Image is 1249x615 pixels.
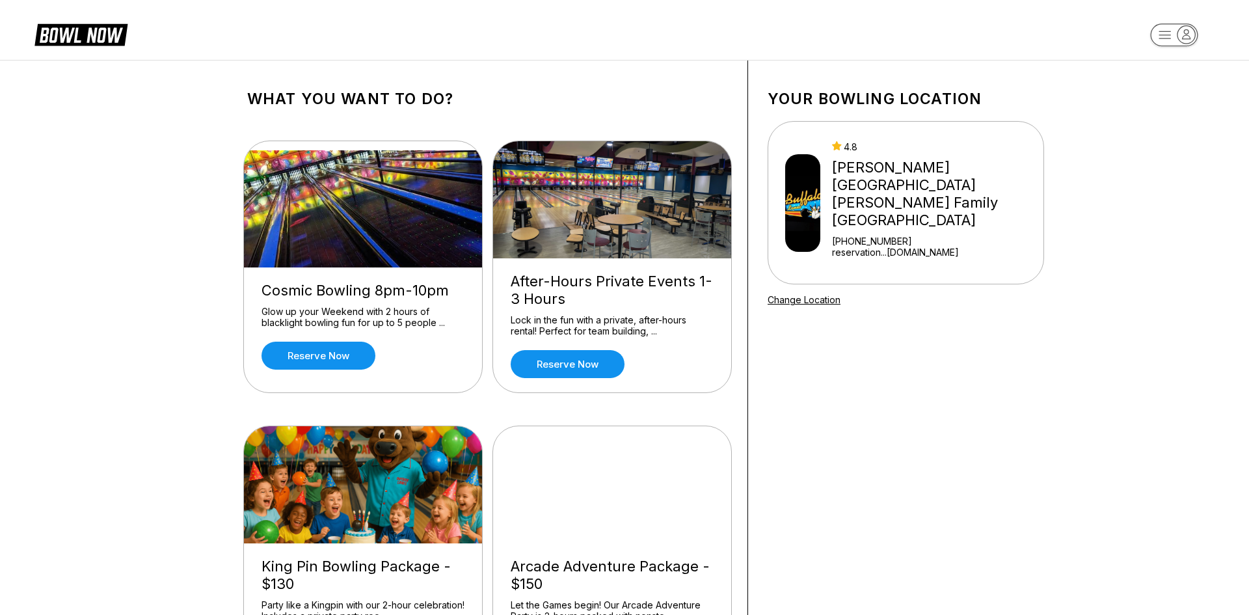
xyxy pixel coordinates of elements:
[785,154,820,252] img: Buffaloe Lanes Mebane Family Bowling Center
[832,236,1038,247] div: [PHONE_NUMBER]
[511,350,624,378] a: Reserve now
[244,426,483,543] img: King Pin Bowling Package - $130
[262,306,464,329] div: Glow up your Weekend with 2 hours of blacklight bowling fun for up to 5 people ...
[493,426,732,543] img: Arcade Adventure Package - $150
[262,282,464,299] div: Cosmic Bowling 8pm-10pm
[511,558,714,593] div: Arcade Adventure Package - $150
[768,294,840,305] a: Change Location
[511,273,714,308] div: After-Hours Private Events 1-3 Hours
[832,159,1038,229] div: [PERSON_NAME][GEOGRAPHIC_DATA] [PERSON_NAME] Family [GEOGRAPHIC_DATA]
[768,90,1044,108] h1: Your bowling location
[244,150,483,267] img: Cosmic Bowling 8pm-10pm
[511,314,714,337] div: Lock in the fun with a private, after-hours rental! Perfect for team building, ...
[262,558,464,593] div: King Pin Bowling Package - $130
[493,141,732,258] img: After-Hours Private Events 1-3 Hours
[262,342,375,370] a: Reserve now
[832,247,1038,258] a: reservation...[DOMAIN_NAME]
[832,141,1038,152] div: 4.8
[247,90,728,108] h1: What you want to do?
